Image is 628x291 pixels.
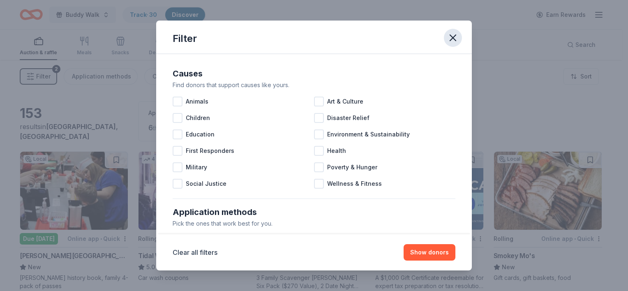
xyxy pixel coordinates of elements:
div: Causes [173,67,455,80]
span: First Responders [186,146,234,156]
div: Pick the ones that work best for you. [173,219,455,229]
span: Social Justice [186,179,226,189]
button: Clear all filters [173,247,217,257]
div: Application methods [173,206,455,219]
span: Art & Culture [327,97,363,106]
div: Find donors that support causes like yours. [173,80,455,90]
span: Military [186,162,207,172]
span: Environment & Sustainability [327,129,410,139]
span: Health [327,146,346,156]
span: Wellness & Fitness [327,179,382,189]
div: Filter [173,32,197,45]
span: Disaster Relief [327,113,369,123]
span: Education [186,129,215,139]
span: Poverty & Hunger [327,162,377,172]
span: Animals [186,97,208,106]
button: Show donors [404,244,455,261]
span: Children [186,113,210,123]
